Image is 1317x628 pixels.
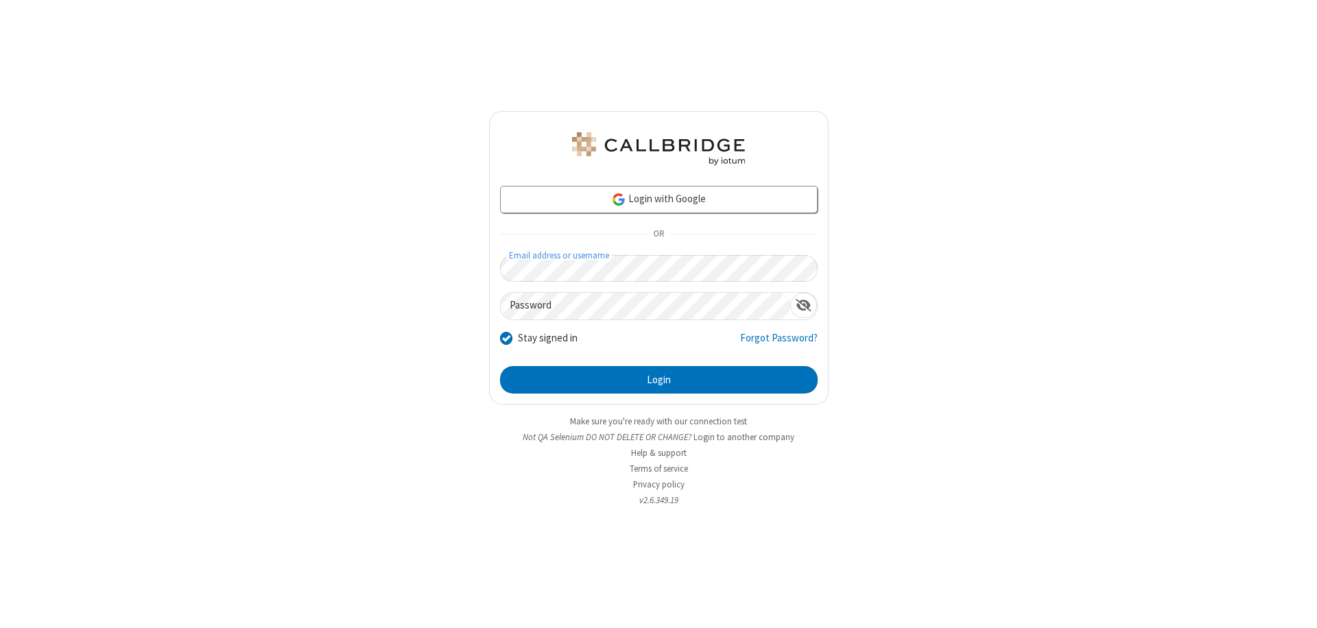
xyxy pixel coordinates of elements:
a: Forgot Password? [740,330,818,357]
li: Not QA Selenium DO NOT DELETE OR CHANGE? [489,431,829,444]
a: Help & support [631,447,687,459]
input: Email address or username [500,255,818,282]
a: Privacy policy [633,479,685,490]
a: Terms of service [630,463,688,474]
span: OR [648,225,669,244]
li: v2.6.349.19 [489,494,829,507]
button: Login [500,366,818,394]
button: Login to another company [693,431,794,444]
img: QA Selenium DO NOT DELETE OR CHANGE [569,132,748,165]
div: Show password [790,293,817,318]
a: Make sure you're ready with our connection test [570,415,747,427]
img: google-icon.png [611,192,626,207]
label: Stay signed in [518,330,578,346]
iframe: Chat [1283,592,1307,618]
a: Login with Google [500,186,818,213]
input: Password [501,293,790,319]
